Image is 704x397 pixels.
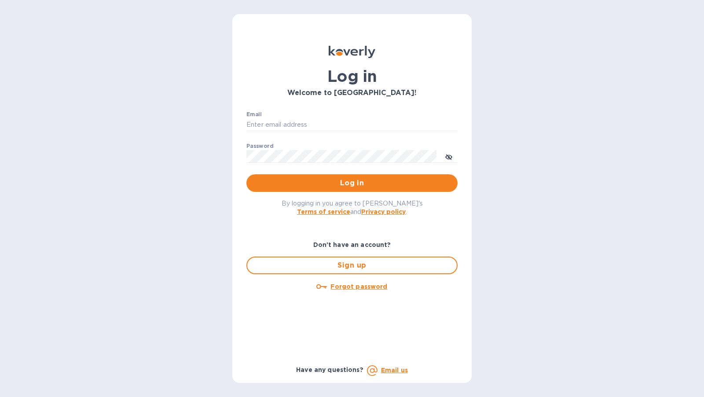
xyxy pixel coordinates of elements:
h3: Welcome to [GEOGRAPHIC_DATA]! [246,89,458,97]
button: toggle password visibility [440,147,458,165]
a: Email us [381,367,408,374]
b: Don't have an account? [313,241,391,248]
label: Email [246,112,262,117]
span: Sign up [254,260,450,271]
h1: Log in [246,67,458,85]
a: Terms of service [297,208,350,215]
span: By logging in you agree to [PERSON_NAME]'s and . [282,200,423,215]
span: Log in [253,178,451,188]
img: Koverly [329,46,375,58]
a: Privacy policy [361,208,406,215]
b: Have any questions? [296,366,363,373]
input: Enter email address [246,118,458,132]
u: Forgot password [330,283,387,290]
button: Log in [246,174,458,192]
label: Password [246,143,273,149]
button: Sign up [246,257,458,274]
